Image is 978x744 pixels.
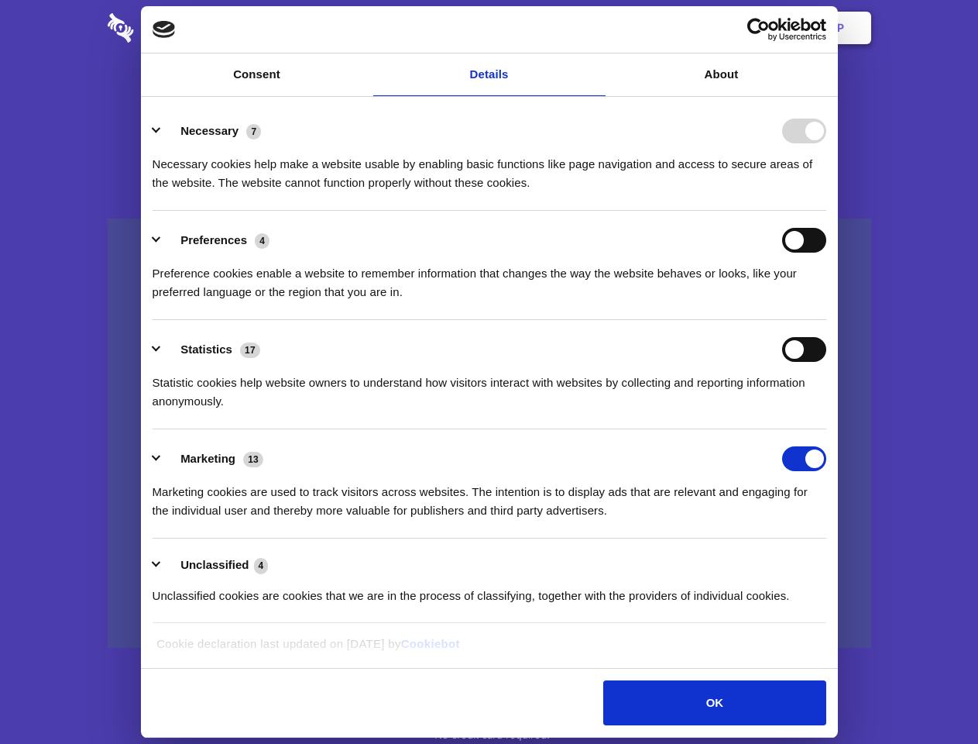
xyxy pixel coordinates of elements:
button: Unclassified (4) [153,556,278,575]
label: Necessary [180,124,238,137]
button: Necessary (7) [153,119,271,143]
img: logo-wordmark-white-trans-d4663122ce5f474addd5e946df7df03e33cb6a1c49d2221995e7729f52c070b2.svg [108,13,240,43]
div: Marketing cookies are used to track visitors across websites. The intention is to display ads tha... [153,471,826,520]
label: Preferences [180,233,247,246]
label: Statistics [180,343,232,356]
h4: Auto-redaction of sensitive data, encrypted data sharing and self-destructing private chats. Shar... [108,141,871,192]
a: Details [373,53,606,96]
span: 4 [254,558,269,573]
div: Necessary cookies help make a website usable by enabling basic functions like page navigation and... [153,143,826,192]
a: Contact [628,4,699,52]
a: Cookiebot [401,637,460,650]
div: Unclassified cookies are cookies that we are in the process of classifying, together with the pro... [153,575,826,605]
a: Pricing [455,4,522,52]
img: logo [153,21,176,38]
button: Statistics (17) [153,337,270,362]
button: Preferences (4) [153,228,280,253]
a: About [606,53,838,96]
button: Marketing (13) [153,446,273,471]
div: Statistic cookies help website owners to understand how visitors interact with websites by collec... [153,362,826,411]
a: Wistia video thumbnail [108,219,871,649]
label: Marketing [180,452,235,465]
iframe: Drift Widget Chat Controller [901,666,959,725]
h1: Eliminate Slack Data Loss. [108,70,871,126]
a: Consent [141,53,373,96]
span: 7 [246,124,261,139]
a: Usercentrics Cookiebot - opens in a new window [691,18,826,41]
div: Preference cookies enable a website to remember information that changes the way the website beha... [153,253,826,301]
div: Cookie declaration last updated on [DATE] by [145,635,833,665]
span: 13 [243,452,263,467]
button: OK [603,680,825,725]
span: 17 [240,343,260,358]
a: Login [702,4,770,52]
span: 4 [255,233,269,249]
